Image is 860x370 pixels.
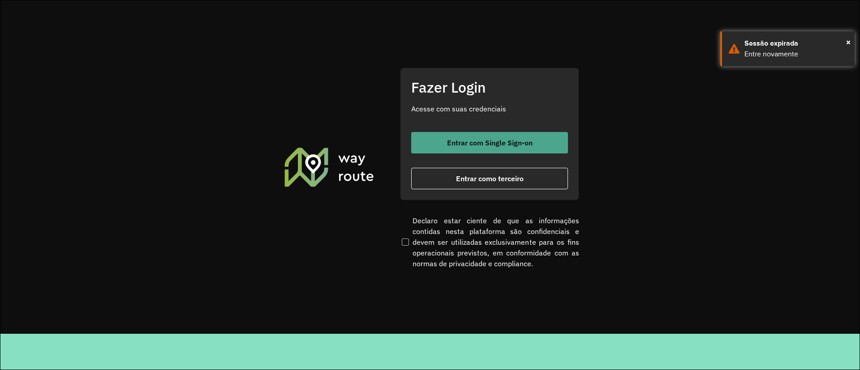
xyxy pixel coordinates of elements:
div: Sessão expirada [744,38,848,49]
button: button [411,132,568,153]
img: Roteirizador AmbevTech [283,146,375,187]
button: Close [846,35,851,49]
h2: Fazer Login [411,79,568,96]
span: Entrar com Single Sign-on [447,139,533,146]
div: Entre novamente [744,49,848,60]
span: Entrar como terceiro [456,175,524,182]
label: Declaro estar ciente de que as informações contidas nesta plataforma são confidenciais e devem se... [400,215,579,269]
button: button [411,168,568,189]
span: × [846,35,851,49]
p: Acesse com suas credenciais [411,103,568,114]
